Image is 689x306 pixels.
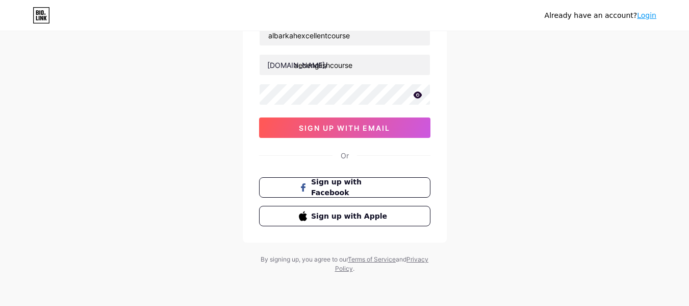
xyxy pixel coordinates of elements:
[637,11,656,19] a: Login
[311,177,390,198] span: Sign up with Facebook
[259,206,430,226] button: Sign up with Apple
[267,60,327,70] div: [DOMAIN_NAME]/
[259,117,430,138] button: sign up with email
[341,150,349,161] div: Or
[259,177,430,198] button: Sign up with Facebook
[258,255,431,273] div: By signing up, you agree to our and .
[260,25,430,45] input: Email
[545,10,656,21] div: Already have an account?
[260,55,430,75] input: username
[348,255,396,263] a: Terms of Service
[299,124,390,132] span: sign up with email
[311,211,390,222] span: Sign up with Apple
